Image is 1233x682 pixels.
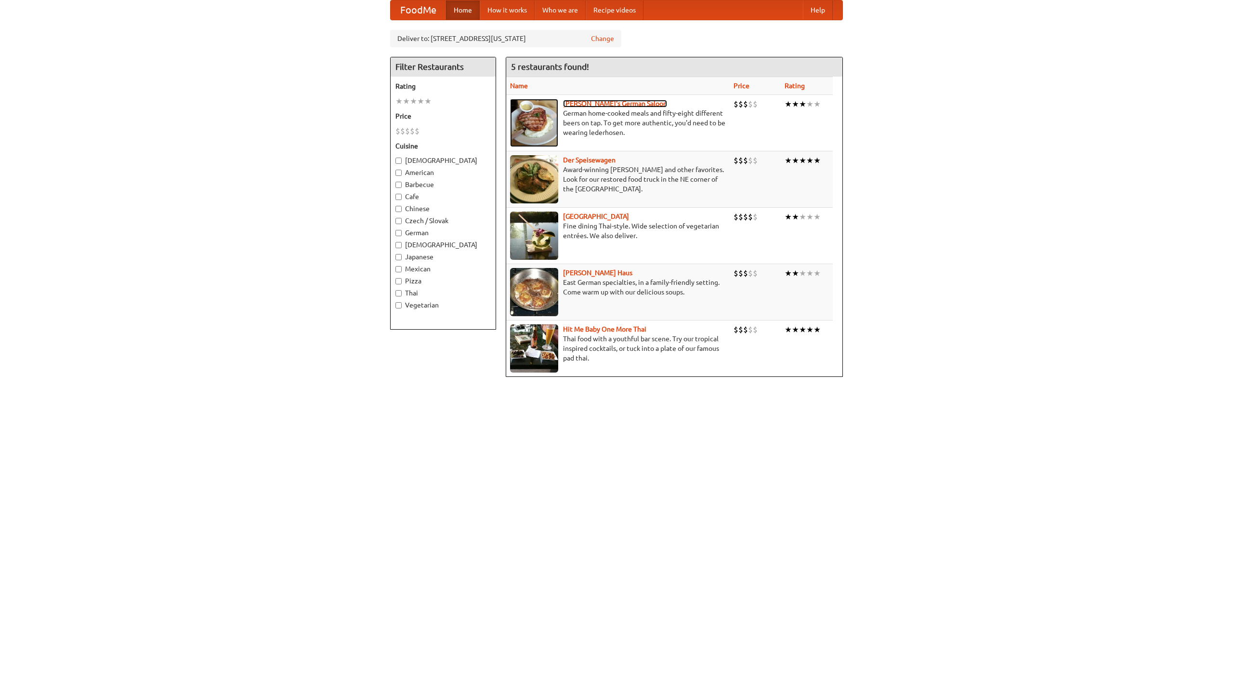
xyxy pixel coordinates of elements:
input: Mexican [395,266,402,272]
li: ★ [799,268,806,279]
input: [DEMOGRAPHIC_DATA] [395,242,402,248]
li: ★ [785,99,792,109]
label: [DEMOGRAPHIC_DATA] [395,156,491,165]
h4: Filter Restaurants [391,57,496,77]
li: ★ [813,324,821,335]
label: American [395,168,491,177]
li: $ [748,324,753,335]
li: $ [753,268,758,279]
h5: Cuisine [395,141,491,151]
a: [PERSON_NAME]'s German Saloon [563,100,667,107]
p: Fine dining Thai-style. Wide selection of vegetarian entrées. We also deliver. [510,221,726,241]
li: $ [734,324,738,335]
a: Recipe videos [586,0,643,20]
li: ★ [799,99,806,109]
li: $ [743,99,748,109]
li: $ [753,155,758,166]
li: ★ [410,96,417,107]
label: Vegetarian [395,300,491,310]
li: $ [743,268,748,279]
label: Mexican [395,264,491,274]
img: speisewagen.jpg [510,155,558,203]
input: Cafe [395,194,402,200]
li: $ [738,268,743,279]
a: Rating [785,82,805,90]
li: $ [410,126,415,136]
li: ★ [799,155,806,166]
h5: Rating [395,81,491,91]
li: $ [753,99,758,109]
li: ★ [813,212,821,222]
li: ★ [813,268,821,279]
label: Chinese [395,204,491,214]
li: ★ [792,268,799,279]
li: $ [395,126,400,136]
li: $ [748,99,753,109]
label: Czech / Slovak [395,216,491,226]
p: German home-cooked meals and fifty-eight different beers on tap. To get more authentic, you'd nee... [510,108,726,137]
label: Barbecue [395,180,491,189]
li: ★ [792,155,799,166]
p: Award-winning [PERSON_NAME] and other favorites. Look for our restored food truck in the NE corne... [510,165,726,194]
input: Pizza [395,278,402,284]
input: [DEMOGRAPHIC_DATA] [395,158,402,164]
a: Change [591,34,614,43]
label: Japanese [395,252,491,262]
li: ★ [799,212,806,222]
li: ★ [785,268,792,279]
a: Home [446,0,480,20]
input: American [395,170,402,176]
input: German [395,230,402,236]
label: German [395,228,491,238]
li: $ [753,324,758,335]
li: $ [743,155,748,166]
li: ★ [424,96,432,107]
li: ★ [806,324,813,335]
label: Thai [395,288,491,298]
li: ★ [395,96,403,107]
b: [GEOGRAPHIC_DATA] [563,213,629,220]
li: $ [734,212,738,222]
label: [DEMOGRAPHIC_DATA] [395,240,491,250]
a: Price [734,82,749,90]
b: Der Speisewagen [563,156,616,164]
li: $ [738,324,743,335]
li: $ [734,155,738,166]
input: Chinese [395,206,402,212]
a: Hit Me Baby One More Thai [563,325,646,333]
a: How it works [480,0,535,20]
li: $ [743,324,748,335]
input: Vegetarian [395,302,402,308]
img: satay.jpg [510,212,558,260]
li: $ [734,99,738,109]
li: $ [738,212,743,222]
a: [PERSON_NAME] Haus [563,269,632,277]
li: $ [738,99,743,109]
li: $ [743,212,748,222]
li: $ [405,126,410,136]
li: $ [748,212,753,222]
li: ★ [806,268,813,279]
li: ★ [806,212,813,222]
li: ★ [792,99,799,109]
h5: Price [395,111,491,121]
li: ★ [813,155,821,166]
li: ★ [785,324,792,335]
li: $ [748,155,753,166]
li: ★ [813,99,821,109]
p: Thai food with a youthful bar scene. Try our tropical inspired cocktails, or tuck into a plate of... [510,334,726,363]
li: ★ [417,96,424,107]
li: ★ [792,212,799,222]
a: Name [510,82,528,90]
a: Help [803,0,833,20]
img: kohlhaus.jpg [510,268,558,316]
label: Pizza [395,276,491,286]
p: East German specialties, in a family-friendly setting. Come warm up with our delicious soups. [510,278,726,297]
li: ★ [799,324,806,335]
li: $ [400,126,405,136]
li: $ [748,268,753,279]
li: ★ [806,155,813,166]
li: $ [753,212,758,222]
